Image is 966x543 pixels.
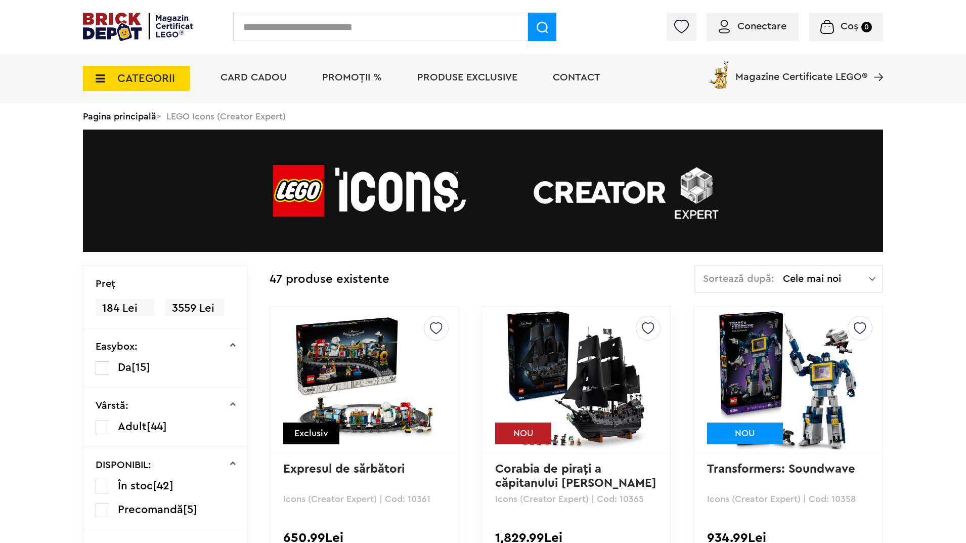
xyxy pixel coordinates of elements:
div: NOU [495,423,551,444]
span: [44] [147,421,167,432]
p: Easybox: [96,342,138,352]
span: Da [118,362,131,373]
span: 3559 Lei [165,299,224,318]
img: Corabia de piraţi a căpitanului Jack Sparrow [505,309,647,451]
p: Icons (Creator Expert) | Cod: 10358 [707,494,869,504]
div: NOU [707,423,783,444]
span: Conectare [737,21,786,31]
a: Produse exclusive [417,72,517,82]
a: Expresul de sărbători [283,463,405,475]
img: Expresul de sărbători [294,309,435,451]
span: În stoc [118,480,153,491]
span: [15] [131,362,150,373]
span: Coș [841,21,858,31]
span: [42] [153,480,173,491]
div: Exclusiv [283,423,339,444]
span: Precomandă [118,504,183,515]
a: Pagina principală [83,112,156,121]
a: Corabia de piraţi a căpitanului [PERSON_NAME] [495,463,656,489]
span: Cele mai noi [783,274,869,284]
img: Transformers: Soundwave [717,309,859,451]
span: Magazine Certificate LEGO® [735,59,867,82]
small: 0 [861,22,872,32]
p: Icons (Creator Expert) | Cod: 10361 [283,494,446,504]
p: Icons (Creator Expert) | Cod: 10365 [495,494,657,504]
a: Card Cadou [221,72,287,82]
div: 47 produse existente [270,265,389,294]
p: DISPONIBIL: [96,460,151,470]
span: Adult [118,421,147,432]
p: Preţ [96,279,115,289]
span: 184 Lei [96,299,154,318]
div: > LEGO Icons (Creator Expert) [83,103,883,130]
img: LEGO Icons (Creator Expert) [83,130,883,252]
span: [5] [183,504,197,515]
a: Contact [553,72,600,82]
a: PROMOȚII % [322,72,382,82]
p: Vârstă: [96,401,128,411]
a: Conectare [719,21,786,31]
a: Magazine Certificate LEGO® [867,59,883,69]
span: CATEGORII [117,73,175,84]
a: Transformers: Soundwave [707,463,855,475]
span: Sortează după: [703,274,774,284]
